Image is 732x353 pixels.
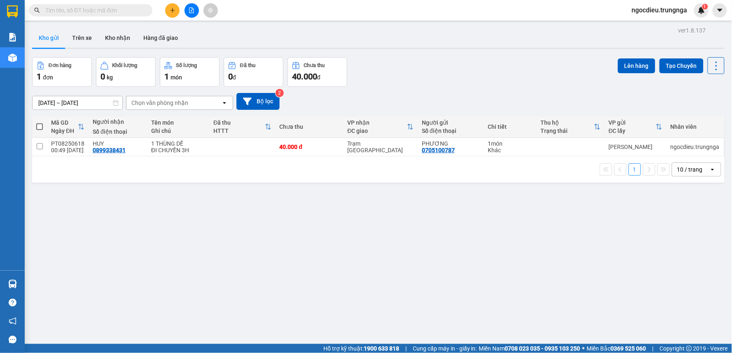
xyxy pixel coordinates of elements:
[8,53,17,62] img: warehouse-icon
[47,116,89,138] th: Toggle SortBy
[276,89,284,97] sup: 2
[203,3,218,18] button: aim
[709,166,716,173] svg: open
[422,147,455,153] div: 0705100787
[107,74,113,81] span: kg
[8,280,17,288] img: warehouse-icon
[344,116,418,138] th: Toggle SortBy
[93,118,143,125] div: Người nhận
[488,123,533,130] div: Chi tiết
[9,299,16,307] span: question-circle
[151,128,205,134] div: Ghi chú
[34,7,40,13] span: search
[37,72,41,81] span: 1
[171,74,182,81] span: món
[292,72,317,81] span: 40.000
[51,147,84,153] div: 00:49 [DATE]
[609,128,656,134] div: ĐC lấy
[8,33,17,42] img: solution-icon
[93,147,126,153] div: 0899338431
[33,96,122,109] input: Select a date range.
[671,144,720,150] div: ngocdieu.trungnga
[716,7,724,14] span: caret-down
[151,119,205,126] div: Tên món
[660,58,704,73] button: Tạo Chuyến
[582,347,585,350] span: ⚪️
[93,140,143,147] div: HUY
[98,28,137,48] button: Kho nhận
[280,144,339,150] div: 40.000 đ
[164,72,169,81] span: 1
[96,57,156,87] button: Khối lượng0kg
[422,128,479,134] div: Số điện thoại
[704,4,706,9] span: 1
[43,74,53,81] span: đơn
[185,3,199,18] button: file-add
[165,3,180,18] button: plus
[488,140,533,147] div: 1 món
[625,5,694,15] span: ngocdieu.trungnga
[587,344,646,353] span: Miền Bắc
[65,28,98,48] button: Trên xe
[160,57,220,87] button: Số lượng1món
[32,57,92,87] button: Đơn hàng1đơn
[364,345,399,352] strong: 1900 633 818
[151,147,205,153] div: ĐI CHUYẾN 3H
[176,63,197,68] div: Số lượng
[93,128,143,135] div: Số điện thoại
[32,28,65,48] button: Kho gửi
[240,63,255,68] div: Đã thu
[288,57,347,87] button: Chưa thu40.000đ
[537,116,605,138] th: Toggle SortBy
[629,163,641,176] button: 1
[189,7,194,13] span: file-add
[221,100,228,106] svg: open
[131,99,188,107] div: Chọn văn phòng nhận
[677,165,703,174] div: 10 / trang
[233,74,236,81] span: đ
[213,128,264,134] div: HTTT
[7,5,18,18] img: logo-vxr
[101,72,105,81] span: 0
[413,344,477,353] span: Cung cấp máy in - giấy in:
[686,346,692,351] span: copyright
[304,63,325,68] div: Chưa thu
[9,317,16,325] span: notification
[280,123,339,130] div: Chưa thu
[45,6,143,15] input: Tìm tên, số ĐT hoặc mã đơn
[112,63,138,68] div: Khối lượng
[170,7,175,13] span: plus
[348,140,414,153] div: Trạm [GEOGRAPHIC_DATA]
[323,344,399,353] span: Hỗ trợ kỹ thuật:
[505,345,580,352] strong: 0708 023 035 - 0935 103 250
[405,344,407,353] span: |
[479,344,580,353] span: Miền Nam
[348,128,407,134] div: ĐC giao
[137,28,185,48] button: Hàng đã giao
[541,119,594,126] div: Thu hộ
[698,7,705,14] img: icon-new-feature
[213,119,264,126] div: Đã thu
[51,119,78,126] div: Mã GD
[618,58,655,73] button: Lên hàng
[541,128,594,134] div: Trạng thái
[609,119,656,126] div: VP gửi
[671,123,720,130] div: Nhân viên
[702,4,708,9] sup: 1
[348,119,407,126] div: VP nhận
[209,116,275,138] th: Toggle SortBy
[151,140,205,147] div: 1 THÙNG DẾ
[228,72,233,81] span: 0
[611,345,646,352] strong: 0369 525 060
[488,147,533,153] div: Khác
[678,26,706,35] div: ver 1.8.137
[208,7,213,13] span: aim
[422,140,479,147] div: PHƯƠNG
[51,140,84,147] div: PT08250618
[51,128,78,134] div: Ngày ĐH
[713,3,727,18] button: caret-down
[609,144,662,150] div: [PERSON_NAME]
[317,74,320,81] span: đ
[9,336,16,344] span: message
[422,119,479,126] div: Người gửi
